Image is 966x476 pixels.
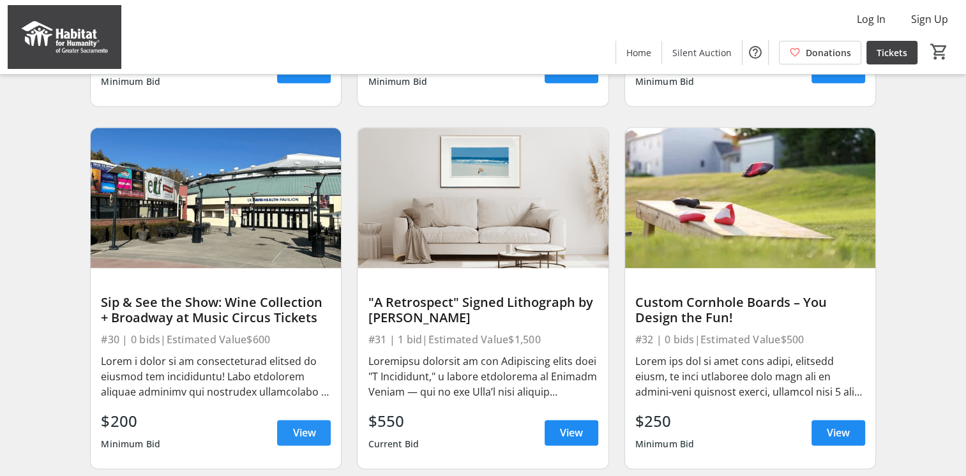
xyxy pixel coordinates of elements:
[368,433,419,456] div: Current Bid
[368,70,427,93] div: Minimum Bid
[545,420,598,445] a: View
[811,420,865,445] a: View
[635,353,865,399] div: Lorem ips dol si amet cons adipi, elitsedd eiusm, te inci utlaboree dolo magn ali en admini-veni ...
[857,11,886,27] span: Log In
[866,41,917,64] a: Tickets
[358,128,608,269] img: "A Retrospect" Signed Lithograph by Gregory Kondos
[928,40,951,63] button: Cart
[635,331,865,348] div: #32 | 0 bids | Estimated Value $500
[545,57,598,83] a: View
[662,41,742,64] a: Silent Auction
[847,9,896,29] button: Log In
[91,128,341,269] img: Sip & See the Show: Wine Collection + Broadway at Music Circus Tickets
[877,46,907,59] span: Tickets
[101,331,331,348] div: #30 | 0 bids | Estimated Value $600
[8,5,121,69] img: Habitat for Humanity of Greater Sacramento's Logo
[626,46,651,59] span: Home
[811,57,865,83] a: View
[101,353,331,399] div: Lorem i dolor si am consecteturad elitsed do eiusmod tem incididuntu! Labo etdolorem aliquae admi...
[901,9,958,29] button: Sign Up
[292,425,315,440] span: View
[779,41,861,64] a: Donations
[560,425,583,440] span: View
[368,410,419,433] div: $550
[616,41,661,64] a: Home
[911,11,948,27] span: Sign Up
[101,295,331,325] div: Sip & See the Show: Wine Collection + Broadway at Music Circus Tickets
[635,433,695,456] div: Minimum Bid
[101,433,160,456] div: Minimum Bid
[101,70,160,93] div: Minimum Bid
[368,331,598,348] div: #31 | 1 bid | Estimated Value $1,500
[635,70,695,93] div: Minimum Bid
[368,353,598,399] div: Loremipsu dolorsit am con Adipiscing elits doei "T Incididunt," u labore etdolorema al Enimadm Ve...
[672,46,732,59] span: Silent Auction
[827,425,850,440] span: View
[806,46,851,59] span: Donations
[101,410,160,433] div: $200
[635,410,695,433] div: $250
[368,295,598,325] div: "A Retrospect" Signed Lithograph by [PERSON_NAME]
[635,295,865,325] div: Custom Cornhole Boards – You Design the Fun!
[743,40,768,65] button: Help
[625,128,875,269] img: Custom Cornhole Boards – You Design the Fun!
[277,57,331,83] a: View
[277,420,331,445] a: View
